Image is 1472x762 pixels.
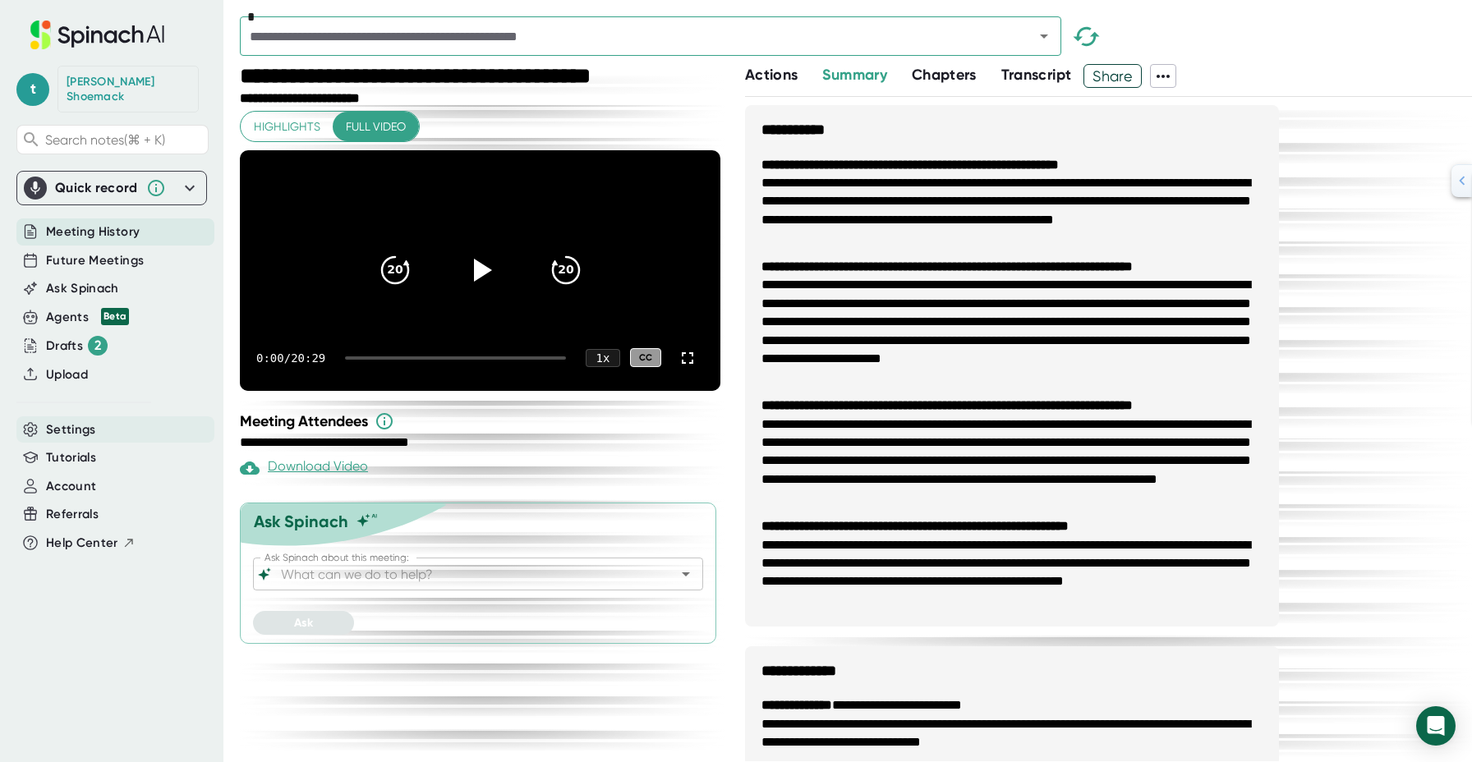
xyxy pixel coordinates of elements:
span: Summary [822,66,886,84]
div: Open Intercom Messenger [1416,706,1456,746]
button: Ask [253,611,354,635]
button: Summary [822,64,886,86]
div: 1 x [586,349,620,367]
button: Referrals [46,505,99,524]
div: Beta [101,308,129,325]
div: Download Video [240,458,368,478]
div: 0:00 / 20:29 [256,351,325,365]
button: Highlights [241,112,333,142]
div: Drafts [46,336,108,356]
div: Todd Shoemack [67,75,190,103]
button: Open [1033,25,1056,48]
span: Share [1084,62,1141,90]
span: Ask [294,616,313,630]
button: Meeting History [46,223,140,241]
span: Full video [346,117,406,137]
span: Highlights [254,117,320,137]
button: Transcript [1001,64,1072,86]
div: Quick record [24,172,200,204]
button: Full video [333,112,419,142]
span: Chapters [912,66,977,84]
button: Agents Beta [46,308,129,327]
button: Chapters [912,64,977,86]
div: CC [630,348,661,367]
span: Transcript [1001,66,1072,84]
button: Upload [46,365,88,384]
button: Future Meetings [46,251,144,270]
button: Settings [46,420,96,439]
button: Drafts 2 [46,336,108,356]
input: What can we do to help? [278,562,650,585]
button: Help Center [46,534,136,553]
button: Tutorials [46,448,96,467]
span: Help Center [46,534,118,553]
span: Actions [745,66,798,84]
span: t [16,73,49,106]
span: Search notes (⌘ + K) [45,132,165,148]
button: Account [46,477,96,496]
div: Agents [46,308,129,327]
button: Actions [745,64,798,86]
button: Ask Spinach [46,279,119,298]
button: Open [674,562,697,585]
div: Meeting Attendees [240,411,724,431]
div: Ask Spinach [254,512,348,531]
button: Share [1083,64,1142,88]
div: Quick record [55,180,138,196]
div: 2 [88,336,108,356]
